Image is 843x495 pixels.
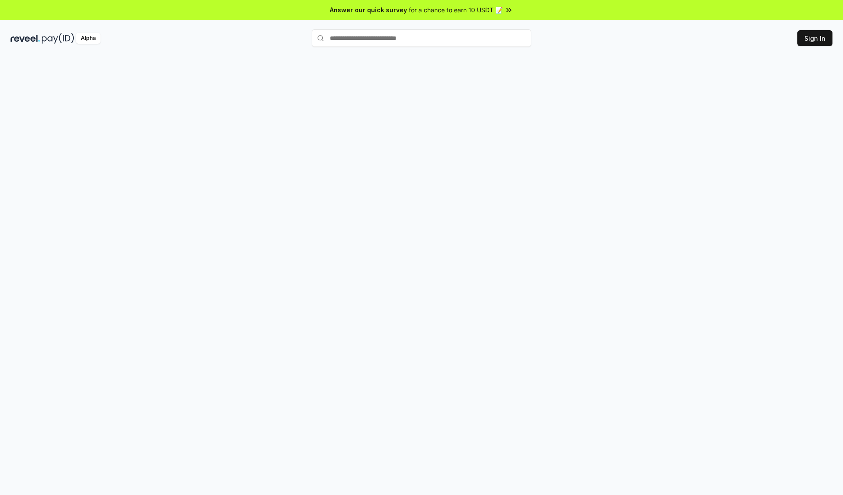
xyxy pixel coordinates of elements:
img: reveel_dark [11,33,40,44]
span: for a chance to earn 10 USDT 📝 [409,5,503,14]
span: Answer our quick survey [330,5,407,14]
div: Alpha [76,33,101,44]
button: Sign In [797,30,832,46]
img: pay_id [42,33,74,44]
